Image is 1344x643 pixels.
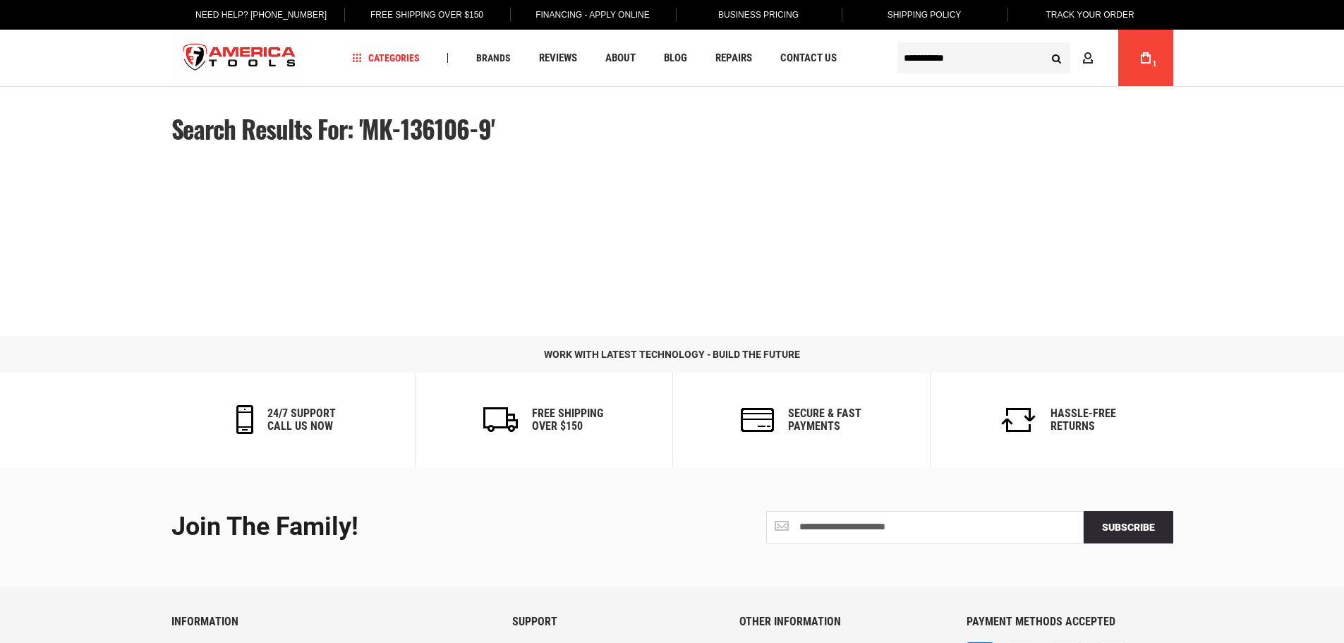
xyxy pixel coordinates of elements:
button: Search [1043,44,1070,71]
a: store logo [171,32,308,85]
a: Brands [470,49,517,68]
a: About [599,49,642,68]
a: Categories [346,49,426,68]
span: Categories [352,53,420,63]
h6: OTHER INFORMATION [739,615,945,628]
span: Brands [476,53,511,63]
a: Reviews [533,49,583,68]
a: Blog [658,49,694,68]
span: Shipping Policy [888,10,962,20]
span: Search results for: 'MK-136106-9' [171,110,495,147]
a: 1 [1132,30,1159,86]
span: Reviews [539,53,577,64]
div: Join the Family! [171,513,662,541]
h6: 24/7 support call us now [267,407,336,432]
button: Subscribe [1084,511,1173,543]
h6: INFORMATION [171,615,491,628]
h6: Hassle-Free Returns [1051,407,1116,432]
a: Contact Us [774,49,843,68]
span: Subscribe [1102,522,1155,533]
a: Repairs [709,49,758,68]
img: America Tools [171,32,308,85]
span: 1 [1153,60,1157,68]
span: Contact Us [780,53,837,64]
span: Repairs [715,53,752,64]
span: About [605,53,636,64]
h6: SUPPORT [512,615,718,628]
h6: Free Shipping Over $150 [532,407,603,432]
span: Blog [664,53,687,64]
h6: PAYMENT METHODS ACCEPTED [967,615,1173,628]
h6: secure & fast payments [788,407,861,432]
